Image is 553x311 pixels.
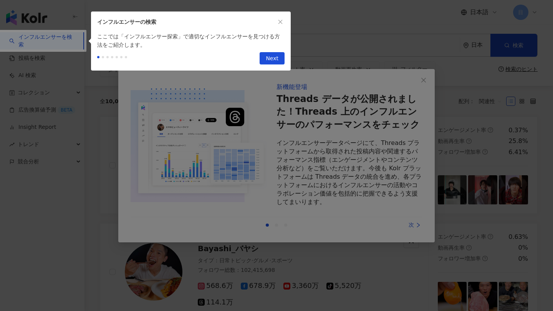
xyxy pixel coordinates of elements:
[278,19,283,25] span: close
[97,18,276,26] div: インフルエンサーの検索
[276,18,285,26] button: close
[91,32,291,49] div: ここでは「インフルエンサー探索」で適切なインフルエンサーを見つける方法をご紹介します。
[266,53,278,65] span: Next
[260,52,285,64] button: Next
